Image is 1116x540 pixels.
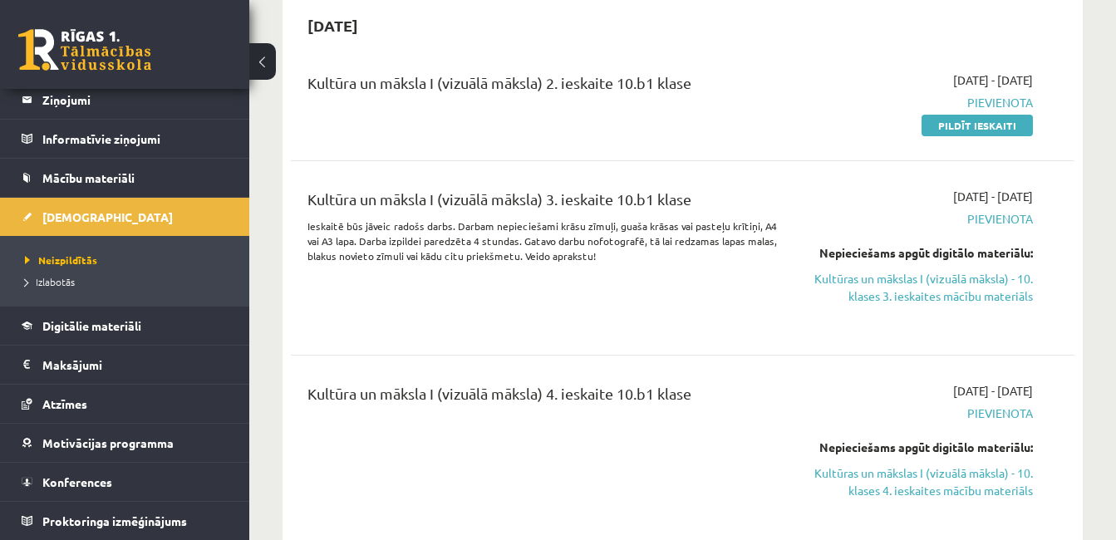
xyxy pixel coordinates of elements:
a: Pildīt ieskaiti [922,115,1033,136]
span: Konferences [42,474,112,489]
a: Proktoringa izmēģinājums [22,502,229,540]
legend: Ziņojumi [42,81,229,119]
span: [DATE] - [DATE] [953,382,1033,400]
span: [DATE] - [DATE] [953,188,1033,205]
span: Pievienota [808,210,1033,228]
span: Neizpildītās [25,253,97,267]
a: Maksājumi [22,346,229,384]
span: Pievienota [808,94,1033,111]
div: Kultūra un māksla I (vizuālā māksla) 4. ieskaite 10.b1 klase [307,382,783,413]
a: Digitālie materiāli [22,307,229,345]
div: Nepieciešams apgūt digitālo materiālu: [808,244,1033,262]
span: Izlabotās [25,275,75,288]
div: Kultūra un māksla I (vizuālā māksla) 2. ieskaite 10.b1 klase [307,71,783,102]
a: Neizpildītās [25,253,233,268]
a: Kultūras un mākslas I (vizuālā māksla) - 10. klases 3. ieskaites mācību materiāls [808,270,1033,305]
p: Ieskaitē būs jāveic radošs darbs. Darbam nepieciešami krāsu zīmuļi, guaša krāsas vai pasteļu krīt... [307,218,783,263]
span: Mācību materiāli [42,170,135,185]
legend: Informatīvie ziņojumi [42,120,229,158]
span: [DATE] - [DATE] [953,71,1033,89]
a: Konferences [22,463,229,501]
span: [DEMOGRAPHIC_DATA] [42,209,173,224]
span: Atzīmes [42,396,87,411]
a: Izlabotās [25,274,233,289]
a: Kultūras un mākslas I (vizuālā māksla) - 10. klases 4. ieskaites mācību materiāls [808,464,1033,499]
span: Pievienota [808,405,1033,422]
a: Informatīvie ziņojumi [22,120,229,158]
div: Nepieciešams apgūt digitālo materiālu: [808,439,1033,456]
h2: [DATE] [291,6,375,45]
a: [DEMOGRAPHIC_DATA] [22,198,229,236]
a: Motivācijas programma [22,424,229,462]
a: Mācību materiāli [22,159,229,197]
a: Rīgas 1. Tālmācības vidusskola [18,29,151,71]
a: Ziņojumi [22,81,229,119]
legend: Maksājumi [42,346,229,384]
span: Proktoringa izmēģinājums [42,513,187,528]
div: Kultūra un māksla I (vizuālā māksla) 3. ieskaite 10.b1 klase [307,188,783,218]
a: Atzīmes [22,385,229,423]
span: Digitālie materiāli [42,318,141,333]
span: Motivācijas programma [42,435,174,450]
